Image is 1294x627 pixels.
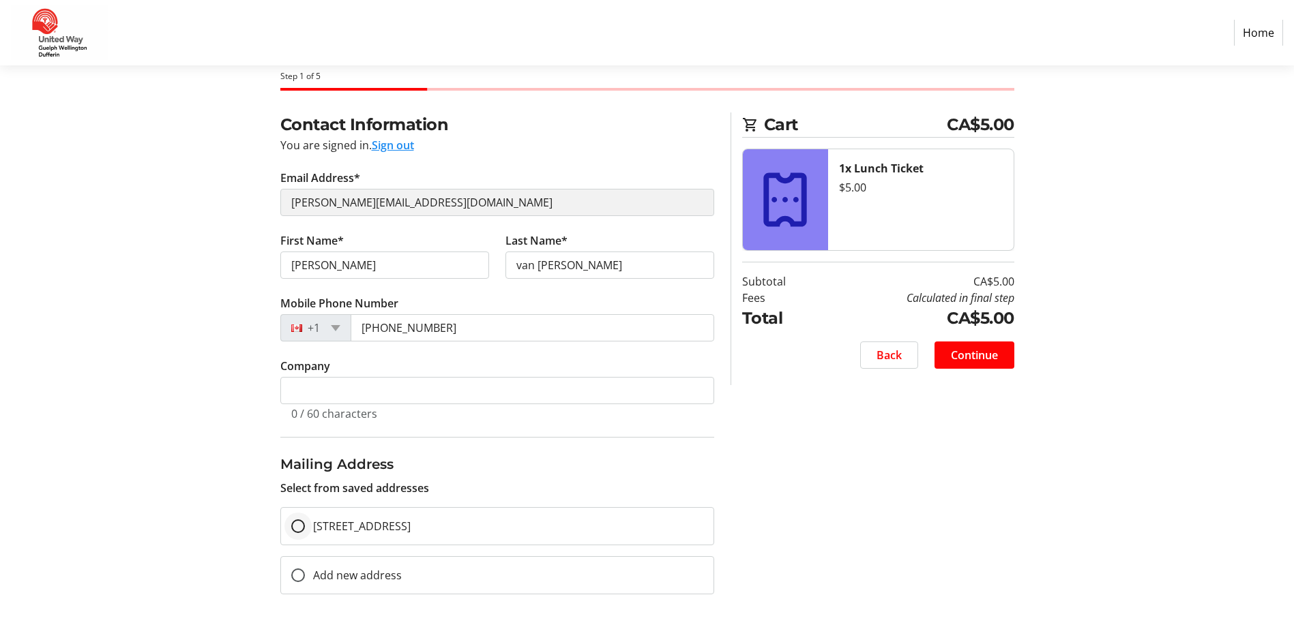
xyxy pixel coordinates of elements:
div: Step 1 of 5 [280,70,1014,82]
span: Cart [764,112,947,137]
h2: Contact Information [280,112,714,137]
img: United Way Guelph Wellington Dufferin's Logo [11,5,108,60]
label: Company [280,358,330,374]
td: Total [742,306,821,331]
td: Calculated in final step [821,290,1014,306]
label: First Name* [280,232,344,249]
div: You are signed in. [280,137,714,153]
div: Select from saved addresses [280,454,714,496]
button: Sign out [372,137,414,153]
a: Home [1234,20,1283,46]
td: CA$5.00 [821,306,1014,331]
span: Continue [951,347,998,363]
tr-character-limit: 0 / 60 characters [291,406,377,421]
input: (506) 234-5678 [351,314,714,341]
div: $5.00 [839,179,1003,196]
label: Last Name* [505,232,568,249]
label: Mobile Phone Number [280,295,398,311]
td: Subtotal [742,273,821,290]
h3: Mailing Address [280,454,714,474]
strong: 1x Lunch Ticket [839,161,924,176]
label: Add new address [305,567,402,583]
span: Back [877,347,902,363]
td: Fees [742,290,821,306]
button: Continue [935,341,1014,369]
td: CA$5.00 [821,273,1014,290]
span: [STREET_ADDRESS] [313,519,411,534]
button: Back [860,341,918,369]
span: CA$5.00 [947,112,1014,137]
label: Email Address* [280,170,360,186]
